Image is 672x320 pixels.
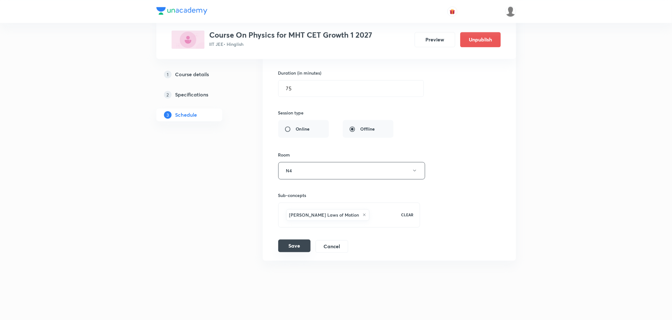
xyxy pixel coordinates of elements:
[289,212,359,218] h6: [PERSON_NAME] Laws of Motion
[210,41,373,47] p: IIT JEE • Hinglish
[164,71,172,78] p: 1
[172,30,204,49] img: E993FB24-50A7-4CF7-AAB0-E200F0DE22AA_plus.png
[279,80,424,96] input: 75
[278,192,420,199] h6: Sub-concepts
[278,162,425,179] button: N4
[449,9,455,14] img: avatar
[175,91,209,98] h5: Specifications
[210,30,373,40] h3: Course On Physics for MHT CET Growth 1 2027
[156,7,207,15] img: Company Logo
[278,151,290,158] h6: Room
[278,70,322,76] h6: Duration (in minutes)
[156,7,207,16] a: Company Logo
[164,111,172,119] p: 3
[278,239,311,252] button: Save
[415,32,455,47] button: Preview
[460,32,501,47] button: Unpublish
[156,88,242,101] a: 2Specifications
[156,68,242,81] a: 1Course details
[175,71,209,78] h5: Course details
[278,109,304,116] h6: Session type
[316,240,348,253] button: Cancel
[447,6,457,16] button: avatar
[175,111,197,119] h5: Schedule
[505,6,516,17] img: Vivek Patil
[164,91,172,98] p: 2
[401,212,413,218] p: CLEAR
